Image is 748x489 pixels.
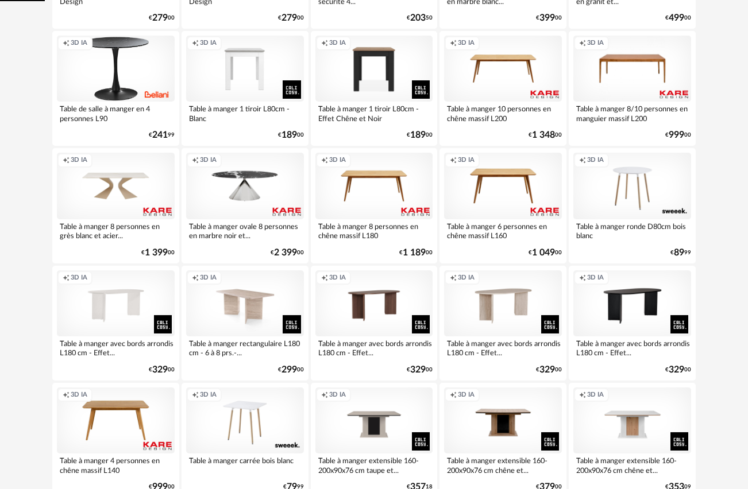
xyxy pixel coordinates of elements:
[573,336,691,359] div: Table à manger avec bords arrondis L180 cm - Effet...
[665,366,691,374] div: € 00
[315,336,433,359] div: Table à manger avec bords arrondis L180 cm - Effet...
[669,14,684,22] span: 499
[407,14,433,22] div: € 50
[458,391,475,399] span: 3D IA
[407,131,433,139] div: € 00
[274,249,297,257] span: 2 399
[149,366,175,374] div: € 00
[63,39,70,48] span: Creation icon
[192,156,199,165] span: Creation icon
[444,336,562,359] div: Table à manger avec bords arrondis L180 cm - Effet...
[149,131,175,139] div: € 99
[278,131,304,139] div: € 00
[63,391,70,399] span: Creation icon
[57,453,175,476] div: Table à manger 4 personnes en chêne massif L140
[152,14,168,22] span: 279
[529,131,562,139] div: € 00
[200,39,217,48] span: 3D IA
[321,39,328,48] span: Creation icon
[329,274,346,282] span: 3D IA
[282,14,297,22] span: 279
[282,131,297,139] span: 189
[587,39,604,48] span: 3D IA
[149,14,175,22] div: € 00
[579,391,586,399] span: Creation icon
[450,39,457,48] span: Creation icon
[186,219,304,242] div: Table à manger ovale 8 personnes en marbre noir et...
[573,102,691,125] div: Table à manger 8/10 personnes en manguier massif L200
[311,266,438,381] a: Creation icon 3D IA Table à manger avec bords arrondis L180 cm - Effet... €32900
[450,391,457,399] span: Creation icon
[665,131,691,139] div: € 00
[186,102,304,125] div: Table à manger 1 tiroir L80cm - Blanc
[669,131,684,139] span: 999
[145,249,168,257] span: 1 399
[192,274,199,282] span: Creation icon
[450,274,457,282] span: Creation icon
[63,156,70,165] span: Creation icon
[192,39,199,48] span: Creation icon
[278,366,304,374] div: € 00
[579,156,586,165] span: Creation icon
[579,39,586,48] span: Creation icon
[587,391,604,399] span: 3D IA
[186,453,304,476] div: Table à manger carrée bois blanc
[71,274,87,282] span: 3D IA
[152,366,168,374] span: 329
[539,366,555,374] span: 329
[532,131,555,139] span: 1 348
[450,156,457,165] span: Creation icon
[71,39,87,48] span: 3D IA
[439,266,566,381] a: Creation icon 3D IA Table à manger avec bords arrondis L180 cm - Effet... €32900
[141,249,175,257] div: € 00
[200,274,217,282] span: 3D IA
[579,274,586,282] span: Creation icon
[665,14,691,22] div: € 00
[573,219,691,242] div: Table à manger ronde D80cm bois blanc
[182,31,309,146] a: Creation icon 3D IA Table à manger 1 tiroir L80cm - Blanc €18900
[52,266,179,381] a: Creation icon 3D IA Table à manger avec bords arrondis L180 cm - Effet... €32900
[439,31,566,146] a: Creation icon 3D IA Table à manger 10 personnes en chêne massif L200 €1 34800
[329,391,346,399] span: 3D IA
[539,14,555,22] span: 399
[182,266,309,381] a: Creation icon 3D IA Table à manger rectangulaire L180 cm - 6 à 8 prs.-... €29900
[444,453,562,476] div: Table à manger extensible 160-200x90x76 cm chêne et...
[458,39,475,48] span: 3D IA
[532,249,555,257] span: 1 049
[410,14,426,22] span: 203
[71,156,87,165] span: 3D IA
[569,148,696,263] a: Creation icon 3D IA Table à manger ronde D80cm bois blanc €8999
[271,249,304,257] div: € 00
[444,219,562,242] div: Table à manger 6 personnes en chêne massif L160
[536,366,562,374] div: € 00
[315,453,433,476] div: Table à manger extensible 160-200x90x76 cm taupe et...
[57,336,175,359] div: Table à manger avec bords arrondis L180 cm - Effet...
[674,249,684,257] span: 89
[311,148,438,263] a: Creation icon 3D IA Table à manger 8 personnes en chêne massif L180 €1 18900
[200,156,217,165] span: 3D IA
[569,31,696,146] a: Creation icon 3D IA Table à manger 8/10 personnes en manguier massif L200 €99900
[52,31,179,146] a: Creation icon 3D IA Table de salle à manger en 4 personnes L90 €24199
[444,102,562,125] div: Table à manger 10 personnes en chêne massif L200
[315,219,433,242] div: Table à manger 8 personnes en chêne massif L180
[587,274,604,282] span: 3D IA
[278,14,304,22] div: € 00
[192,391,199,399] span: Creation icon
[282,366,297,374] span: 299
[315,102,433,125] div: Table à manger 1 tiroir L80cm - Effet Chêne et Noir
[569,266,696,381] a: Creation icon 3D IA Table à manger avec bords arrondis L180 cm - Effet... €32900
[410,366,426,374] span: 329
[200,391,217,399] span: 3D IA
[321,274,328,282] span: Creation icon
[573,453,691,476] div: Table à manger extensible 160-200x90x76 cm chêne et...
[458,156,475,165] span: 3D IA
[63,274,70,282] span: Creation icon
[186,336,304,359] div: Table à manger rectangulaire L180 cm - 6 à 8 prs.-...
[311,31,438,146] a: Creation icon 3D IA Table à manger 1 tiroir L80cm - Effet Chêne et Noir €18900
[321,391,328,399] span: Creation icon
[182,148,309,263] a: Creation icon 3D IA Table à manger ovale 8 personnes en marbre noir et... €2 39900
[529,249,562,257] div: € 00
[407,366,433,374] div: € 00
[57,219,175,242] div: Table à manger 8 personnes en grès blanc et acier...
[587,156,604,165] span: 3D IA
